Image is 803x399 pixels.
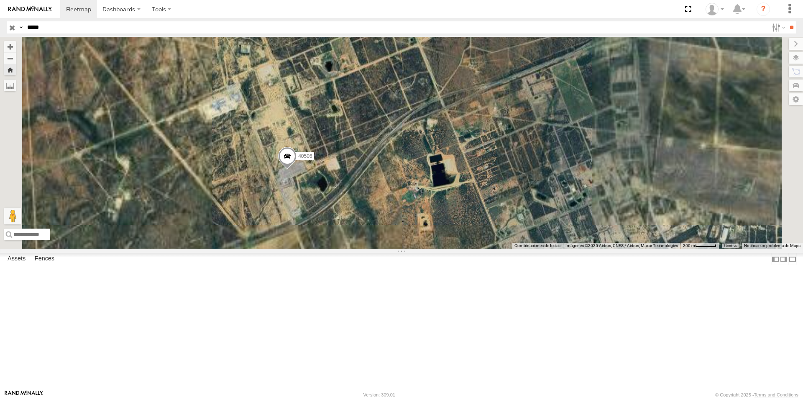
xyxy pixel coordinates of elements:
button: Zoom in [4,41,16,52]
a: Términos (se abre en una nueva pestaña) [724,244,737,247]
label: Hide Summary Table [788,253,797,265]
img: rand-logo.svg [8,6,52,12]
div: © Copyright 2025 - [715,392,798,397]
label: Search Filter Options [769,21,787,33]
label: Dock Summary Table to the Left [771,253,780,265]
span: 40506 [298,153,312,159]
a: Terms and Conditions [754,392,798,397]
div: Version: 309.01 [363,392,395,397]
button: Arrastra al hombrecito al mapa para abrir Street View [4,208,21,224]
button: Escala del mapa: 200 m por 47 píxeles [680,243,719,249]
label: Map Settings [789,93,803,105]
span: 200 m [683,243,695,248]
i: ? [757,3,770,16]
a: Visit our Website [5,391,43,399]
label: Fences [31,253,59,265]
a: Notificar un problema de Maps [744,243,800,248]
span: Imágenes ©2025 Airbus, CNES / Airbus, Maxar Technologies [565,243,678,248]
button: Combinaciones de teclas [514,243,560,249]
label: Assets [3,253,30,265]
label: Search Query [18,21,24,33]
label: Measure [4,80,16,91]
button: Zoom Home [4,64,16,75]
button: Zoom out [4,52,16,64]
label: Dock Summary Table to the Right [780,253,788,265]
div: Miguel Cantu [703,3,727,15]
